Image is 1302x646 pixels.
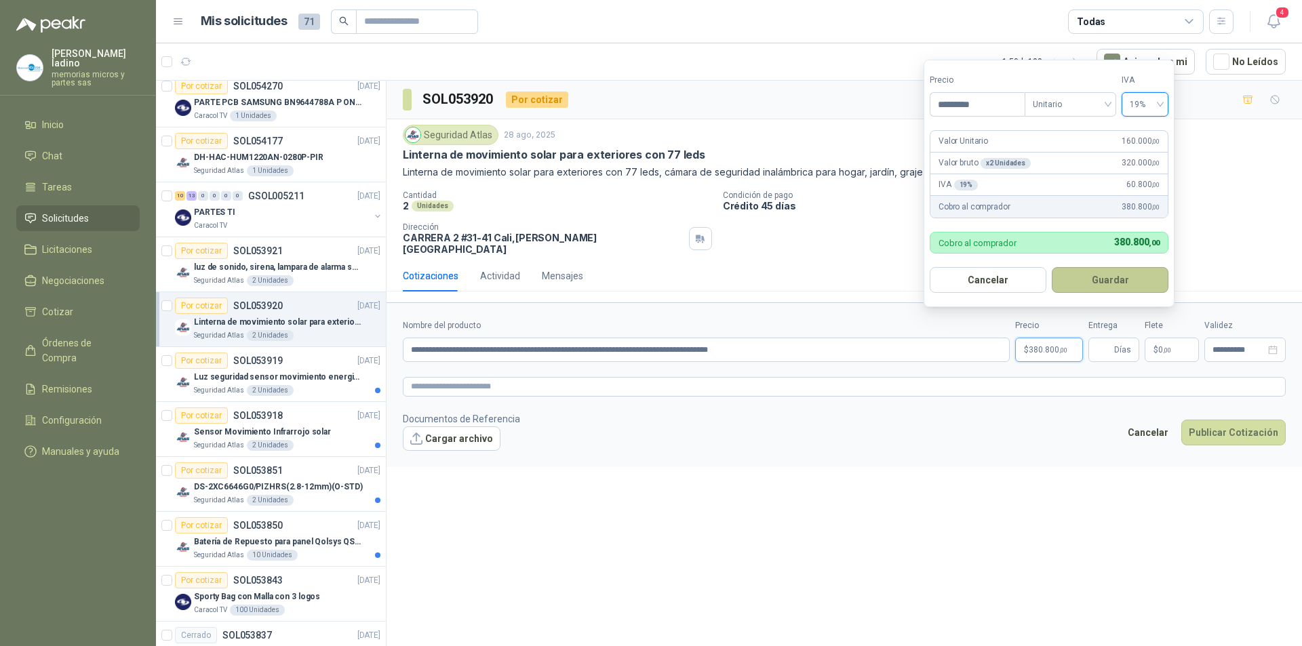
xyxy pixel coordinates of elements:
img: Company Logo [406,127,420,142]
span: Negociaciones [42,273,104,288]
a: Por cotizarSOL053851[DATE] Company LogoDS-2XC6646G0/PIZHRS(2.8-12mm)(O-STD)Seguridad Atlas2 Unidades [156,457,386,512]
img: Company Logo [175,594,191,610]
a: Por cotizarSOL054177[DATE] Company LogoDH-HAC-HUM1220AN-0280P-PIRSeguridad Atlas1 Unidades [156,127,386,182]
p: Valor Unitario [939,135,988,148]
p: Cobro al comprador [939,239,1017,247]
img: Company Logo [175,264,191,281]
p: 28 ago, 2025 [504,129,555,142]
label: IVA [1122,74,1168,87]
img: Company Logo [175,539,191,555]
a: Chat [16,143,140,169]
span: Cotizar [42,304,73,319]
a: Remisiones [16,376,140,402]
span: ,00 [1151,159,1160,167]
label: Flete [1145,319,1199,332]
a: Por cotizarSOL053921[DATE] Company Logoluz de sonido, sirena, lampara de alarma solarSeguridad At... [156,237,386,292]
span: Días [1114,338,1131,361]
p: Valor bruto [939,157,1031,169]
a: Solicitudes [16,205,140,231]
span: search [339,16,349,26]
h3: SOL053920 [422,89,495,110]
span: ,00 [1059,346,1067,354]
div: Seguridad Atlas [403,125,498,145]
button: No Leídos [1206,49,1286,75]
p: DS-2XC6646G0/PIZHRS(2.8-12mm)(O-STD) [194,481,363,493]
span: Licitaciones [42,242,92,257]
p: Condición de pago [723,190,1297,200]
a: Cotizar [16,299,140,325]
p: SOL053919 [233,356,283,365]
span: 320.000 [1122,157,1160,169]
p: [DATE] [357,245,380,258]
p: Documentos de Referencia [403,411,520,426]
p: SOL053851 [233,466,283,475]
span: Chat [42,148,62,163]
div: 0 [221,191,231,201]
div: 2 Unidades [247,385,294,396]
p: SOL053850 [233,521,283,530]
p: GSOL005211 [248,191,304,201]
div: Por cotizar [175,243,228,259]
div: 1 - 50 de 199 [1002,51,1086,73]
a: Por cotizarSOL053918[DATE] Company LogoSensor Movimiento Infrarrojo solarSeguridad Atlas2 Unidades [156,402,386,457]
span: ,00 [1149,239,1160,247]
span: 380.800 [1122,201,1160,214]
p: PARTES TI [194,206,235,219]
p: SOL053920 [233,301,283,310]
p: DH-HAC-HUM1220AN-0280P-PIR [194,151,323,164]
div: Por cotizar [175,572,228,588]
span: Tareas [42,180,72,195]
label: Validez [1204,319,1286,332]
p: luz de sonido, sirena, lampara de alarma solar [194,261,363,274]
p: Seguridad Atlas [194,275,244,286]
span: 19% [1130,94,1160,115]
p: Caracol TV [194,605,227,615]
p: Dirección [403,222,684,232]
button: Cancelar [1120,420,1176,445]
a: Por cotizarSOL053843[DATE] Company LogoSporty Bag con Malla con 3 logosCaracol TV100 Unidades [156,567,386,622]
span: Órdenes de Compra [42,336,127,365]
p: [DATE] [357,574,380,587]
div: Cotizaciones [403,268,458,283]
div: Cerrado [175,627,217,643]
div: 2 Unidades [247,440,294,451]
div: Por cotizar [175,517,228,533]
p: $380.800,00 [1015,338,1083,362]
span: 60.800 [1126,178,1160,191]
span: ,00 [1151,138,1160,145]
p: [DATE] [357,135,380,148]
div: Unidades [412,201,454,211]
button: Cancelar [930,267,1046,293]
span: ,00 [1151,203,1160,211]
img: Company Logo [175,209,191,226]
a: Configuración [16,407,140,433]
p: Seguridad Atlas [194,440,244,451]
p: [DATE] [357,464,380,477]
div: Por cotizar [506,92,568,108]
label: Nombre del producto [403,319,1010,332]
p: Luz seguridad sensor movimiento energia solar [194,371,363,384]
img: Company Logo [175,319,191,336]
img: Logo peakr [16,16,85,33]
div: 0 [210,191,220,201]
p: SOL054177 [233,136,283,146]
img: Company Logo [175,100,191,116]
div: Todas [1077,14,1105,29]
div: 10 Unidades [247,550,298,561]
span: Remisiones [42,382,92,397]
div: 19 % [954,180,979,190]
p: SOL053843 [233,576,283,585]
p: Linterna de movimiento solar para exteriores con 77 leds [194,316,363,329]
a: Inicio [16,112,140,138]
span: ,00 [1151,181,1160,188]
a: Manuales y ayuda [16,439,140,464]
h1: Mis solicitudes [201,12,288,31]
span: 0 [1158,346,1171,354]
p: Cobro al comprador [939,201,1010,214]
span: Configuración [42,413,102,428]
label: Entrega [1088,319,1139,332]
img: Company Logo [175,429,191,445]
span: 160.000 [1122,135,1160,148]
div: Actividad [480,268,520,283]
span: 380.800 [1114,237,1160,247]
